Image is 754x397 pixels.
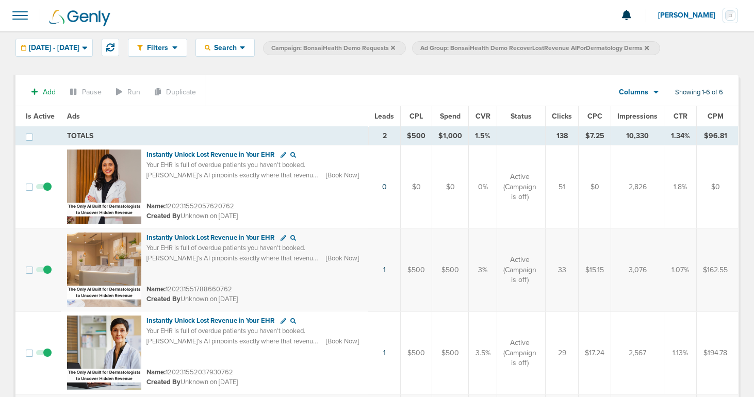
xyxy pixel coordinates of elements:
[146,295,181,303] span: Created By
[432,228,469,311] td: $500
[326,171,359,180] span: [Book Now]
[67,316,141,390] img: Ad image
[383,349,386,357] a: 1
[432,145,469,229] td: $0
[401,127,432,145] td: $500
[146,151,274,159] span: Instantly Unlock Lost Revenue in Your EHR
[469,228,497,311] td: 3%
[368,127,401,145] td: 2
[146,378,181,386] span: Created By
[469,145,497,229] td: 0%
[579,311,611,394] td: $17.24
[326,254,359,263] span: [Book Now]
[611,228,664,311] td: 3,076
[579,127,611,145] td: $7.25
[67,150,141,224] img: Ad image
[271,44,395,53] span: Campaign: BonsaiHealth Demo Requests
[146,368,233,376] small: 120231552037930762
[546,228,579,311] td: 33
[326,337,359,346] span: [Book Now]
[697,145,739,229] td: $0
[674,112,687,121] span: CTR
[476,112,490,121] span: CVR
[61,127,368,145] td: TOTALS
[146,212,181,220] span: Created By
[587,112,602,121] span: CPC
[382,183,387,191] a: 0
[611,127,664,145] td: 10,330
[503,255,536,285] span: Active (Campaign is off)
[43,88,56,96] span: Add
[67,112,80,121] span: Ads
[697,311,739,394] td: $194.78
[146,294,238,304] small: Unknown on [DATE]
[143,43,172,52] span: Filters
[469,127,497,145] td: 1.5%
[546,311,579,394] td: 29
[146,202,234,210] small: 120231552057620762
[617,112,658,121] span: Impressions
[146,377,238,387] small: Unknown on [DATE]
[67,233,141,307] img: Ad image
[619,87,648,97] span: Columns
[546,127,579,145] td: 138
[401,228,432,311] td: $500
[401,145,432,229] td: $0
[664,228,697,311] td: 1.07%
[664,145,697,229] td: 1.8%
[210,43,240,52] span: Search
[146,161,352,200] span: Your EHR is full of overdue patients you haven’t booked. [PERSON_NAME]’s AI pinpoints exactly whe...
[383,266,386,274] a: 1
[409,112,423,121] span: CPL
[503,172,536,202] span: Active (Campaign is off)
[675,88,723,97] span: Showing 1-6 of 6
[579,228,611,311] td: $15.15
[546,145,579,229] td: 51
[146,368,166,376] span: Name:
[440,112,461,121] span: Spend
[664,127,697,145] td: 1.34%
[146,285,232,293] small: 120231551788660762
[503,338,536,368] span: Active (Campaign is off)
[26,112,55,121] span: Is Active
[146,211,238,221] small: Unknown on [DATE]
[611,145,664,229] td: 2,826
[146,202,166,210] span: Name:
[611,311,664,394] td: 2,567
[49,10,110,26] img: Genly
[697,228,739,311] td: $162.55
[469,311,497,394] td: 3.5%
[552,112,572,121] span: Clicks
[146,244,352,283] span: Your EHR is full of overdue patients you haven’t booked. [PERSON_NAME]’s AI pinpoints exactly whe...
[432,127,469,145] td: $1,000
[146,234,274,242] span: Instantly Unlock Lost Revenue in Your EHR
[697,127,739,145] td: $96.81
[664,311,697,394] td: 1.13%
[29,44,79,52] span: [DATE] - [DATE]
[401,311,432,394] td: $500
[579,145,611,229] td: $0
[146,285,166,293] span: Name:
[420,44,649,53] span: Ad Group: BonsaiHealth Demo RecoverLostRevenue AIForDermatology Derms
[146,317,274,325] span: Instantly Unlock Lost Revenue in Your EHR
[511,112,532,121] span: Status
[26,85,61,100] button: Add
[374,112,394,121] span: Leads
[658,12,723,19] span: [PERSON_NAME]
[432,311,469,394] td: $500
[146,327,352,366] span: Your EHR is full of overdue patients you haven’t booked. [PERSON_NAME]’s AI pinpoints exactly whe...
[708,112,724,121] span: CPM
